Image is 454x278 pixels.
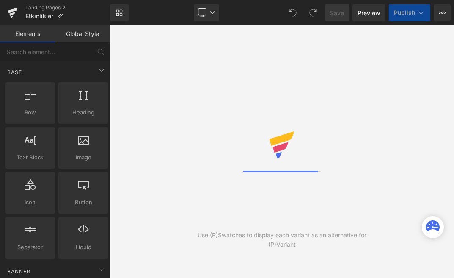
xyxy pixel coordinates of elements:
[25,13,53,19] span: Etkinlikler
[352,4,385,21] a: Preview
[55,25,110,42] a: Global Style
[8,108,52,117] span: Row
[6,267,31,275] span: Banner
[358,8,380,17] span: Preview
[25,4,110,11] a: Landing Pages
[61,198,106,207] span: Button
[305,4,322,21] button: Redo
[394,9,415,16] span: Publish
[6,68,23,76] span: Base
[61,108,106,117] span: Heading
[284,4,301,21] button: Undo
[8,198,52,207] span: Icon
[8,153,52,162] span: Text Block
[61,153,106,162] span: Image
[434,4,451,21] button: More
[330,8,344,17] span: Save
[389,4,430,21] button: Publish
[196,231,368,249] div: Use (P)Swatches to display each variant as an alternative for (P)Variant
[110,4,129,21] a: New Library
[8,243,52,252] span: Separator
[61,243,106,252] span: Liquid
